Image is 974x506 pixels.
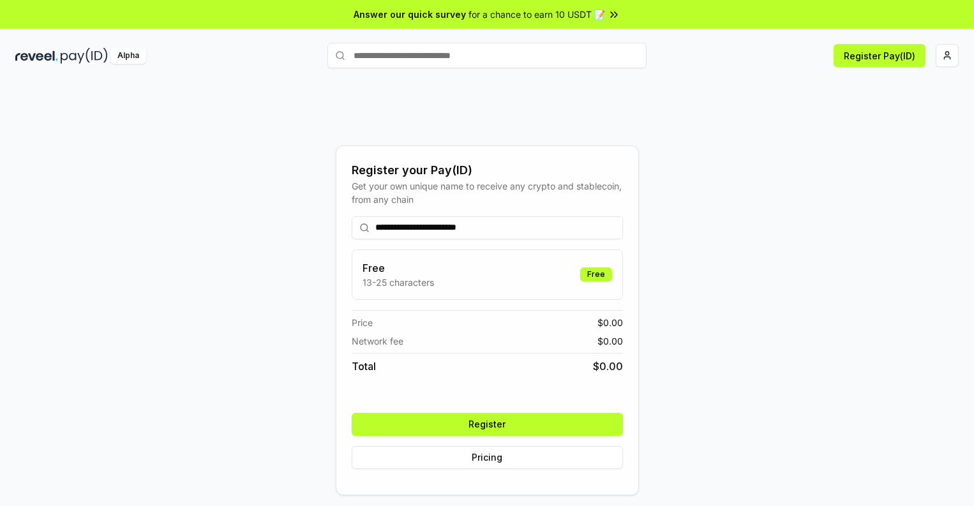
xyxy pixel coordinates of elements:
[597,316,623,329] span: $ 0.00
[834,44,925,67] button: Register Pay(ID)
[352,413,623,436] button: Register
[352,359,376,374] span: Total
[593,359,623,374] span: $ 0.00
[61,48,108,64] img: pay_id
[363,276,434,289] p: 13-25 characters
[352,446,623,469] button: Pricing
[597,334,623,348] span: $ 0.00
[15,48,58,64] img: reveel_dark
[352,316,373,329] span: Price
[110,48,146,64] div: Alpha
[363,260,434,276] h3: Free
[354,8,466,21] span: Answer our quick survey
[352,161,623,179] div: Register your Pay(ID)
[352,179,623,206] div: Get your own unique name to receive any crypto and stablecoin, from any chain
[580,267,612,281] div: Free
[352,334,403,348] span: Network fee
[468,8,605,21] span: for a chance to earn 10 USDT 📝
